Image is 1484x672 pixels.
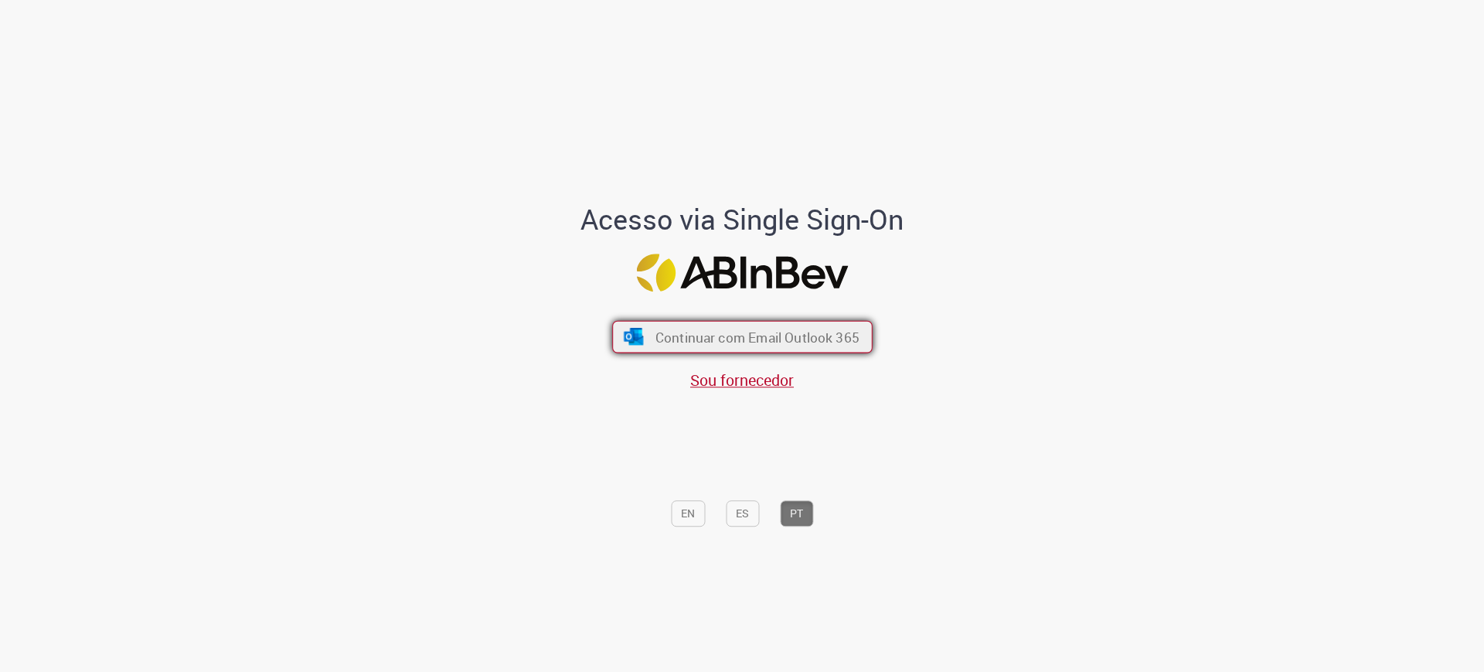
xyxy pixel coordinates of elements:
button: PT [780,500,813,527]
a: Sou fornecedor [690,370,794,391]
img: Logo ABInBev [636,254,848,292]
button: ícone Azure/Microsoft 360 Continuar com Email Outlook 365 [612,321,873,353]
button: EN [671,500,705,527]
span: Continuar com Email Outlook 365 [655,328,859,346]
img: ícone Azure/Microsoft 360 [622,329,645,346]
h1: Acesso via Single Sign-On [528,205,957,236]
button: ES [726,500,759,527]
